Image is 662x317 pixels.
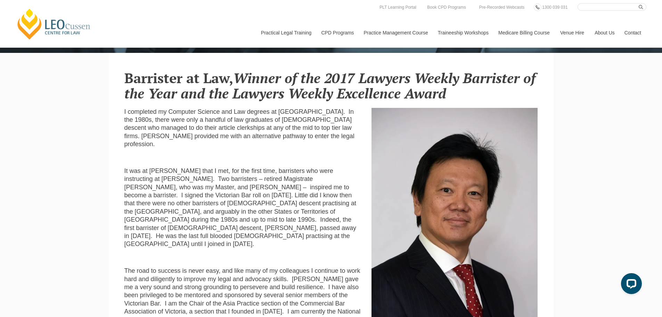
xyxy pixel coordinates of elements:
a: 1300 039 031 [540,3,569,11]
a: Book CPD Programs [425,3,467,11]
h2: Barrister at Law, [124,70,538,101]
a: [PERSON_NAME] Centre for Law [16,8,92,40]
a: Medicare Billing Course [493,18,555,48]
a: About Us [589,18,619,48]
a: Contact [619,18,646,48]
a: PLT Learning Portal [378,3,418,11]
em: Winner of the 2017 Lawyers Weekly Barrister of the Year and the Lawyers Weekly Excellence Award [124,69,536,102]
a: Venue Hire [555,18,589,48]
iframe: LiveChat chat widget [615,270,645,300]
a: Traineeship Workshops [433,18,493,48]
a: Practical Legal Training [256,18,316,48]
a: Pre-Recorded Webcasts [477,3,526,11]
a: Practice Management Course [359,18,433,48]
a: CPD Programs [316,18,358,48]
p: I completed my Computer Science and Law degrees at [GEOGRAPHIC_DATA]. In the 1980s, there were on... [124,108,361,149]
span: 1300 039 031 [542,5,567,10]
p: It was at [PERSON_NAME] that I met, for the first time, barristers who were instructing at [PERSO... [124,167,361,248]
